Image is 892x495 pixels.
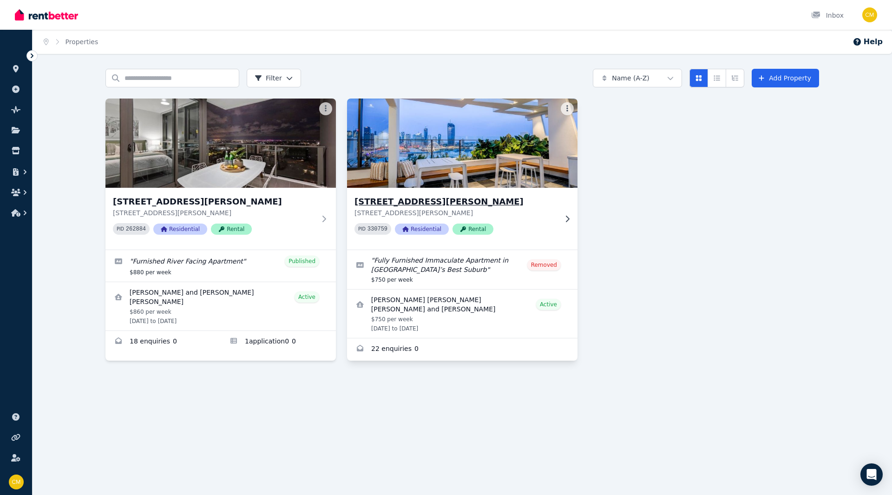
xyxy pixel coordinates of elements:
code: 262884 [126,226,146,232]
a: Properties [66,38,98,46]
a: 1303/49 Cordelia Street, South Brisbane[STREET_ADDRESS][PERSON_NAME][STREET_ADDRESS][PERSON_NAME]... [347,99,577,250]
button: Filter [247,69,301,87]
a: Edit listing: Furnished River Facing Apartment [105,250,336,282]
small: PID [117,226,124,231]
a: 1010/37 Mayne Road, Bowen Hills[STREET_ADDRESS][PERSON_NAME][STREET_ADDRESS][PERSON_NAME]PID 2628... [105,99,336,250]
span: Residential [153,224,207,235]
img: RentBetter [15,8,78,22]
button: Help [853,36,883,47]
code: 330759 [367,226,387,232]
button: More options [561,102,574,115]
nav: Breadcrumb [33,30,109,54]
span: Residential [395,224,449,235]
span: Rental [211,224,252,235]
a: Applications for 1010/37 Mayne Road, Bowen Hills [221,331,336,353]
button: Card view [689,69,708,87]
img: 1010/37 Mayne Road, Bowen Hills [105,99,336,188]
button: More options [319,102,332,115]
p: [STREET_ADDRESS][PERSON_NAME] [354,208,557,218]
a: Enquiries for 1303/49 Cordelia Street, South Brisbane [347,338,577,361]
button: Name (A-Z) [593,69,682,87]
img: Chantelle Martin [862,7,877,22]
img: Chantelle Martin [9,475,24,489]
button: Compact list view [708,69,726,87]
div: Inbox [811,11,844,20]
a: Add Property [752,69,819,87]
span: Filter [255,73,282,83]
a: View details for Katriona Allen and Connor Moriarty [105,282,336,330]
a: Edit listing: Fully Furnished Immaculate Apartment in Brisbane’s Best Suburb [347,250,577,289]
span: Rental [453,224,493,235]
div: View options [689,69,744,87]
div: Open Intercom Messenger [860,463,883,486]
button: Expanded list view [726,69,744,87]
h3: [STREET_ADDRESS][PERSON_NAME] [113,195,315,208]
small: PID [358,226,366,231]
a: View details for Rachel Emma Louise Cole and Liam Michael Cannon [347,290,577,338]
h3: [STREET_ADDRESS][PERSON_NAME] [354,195,557,208]
img: 1303/49 Cordelia Street, South Brisbane [341,96,584,190]
span: Name (A-Z) [612,73,649,83]
p: [STREET_ADDRESS][PERSON_NAME] [113,208,315,218]
a: Enquiries for 1010/37 Mayne Road, Bowen Hills [105,331,221,353]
